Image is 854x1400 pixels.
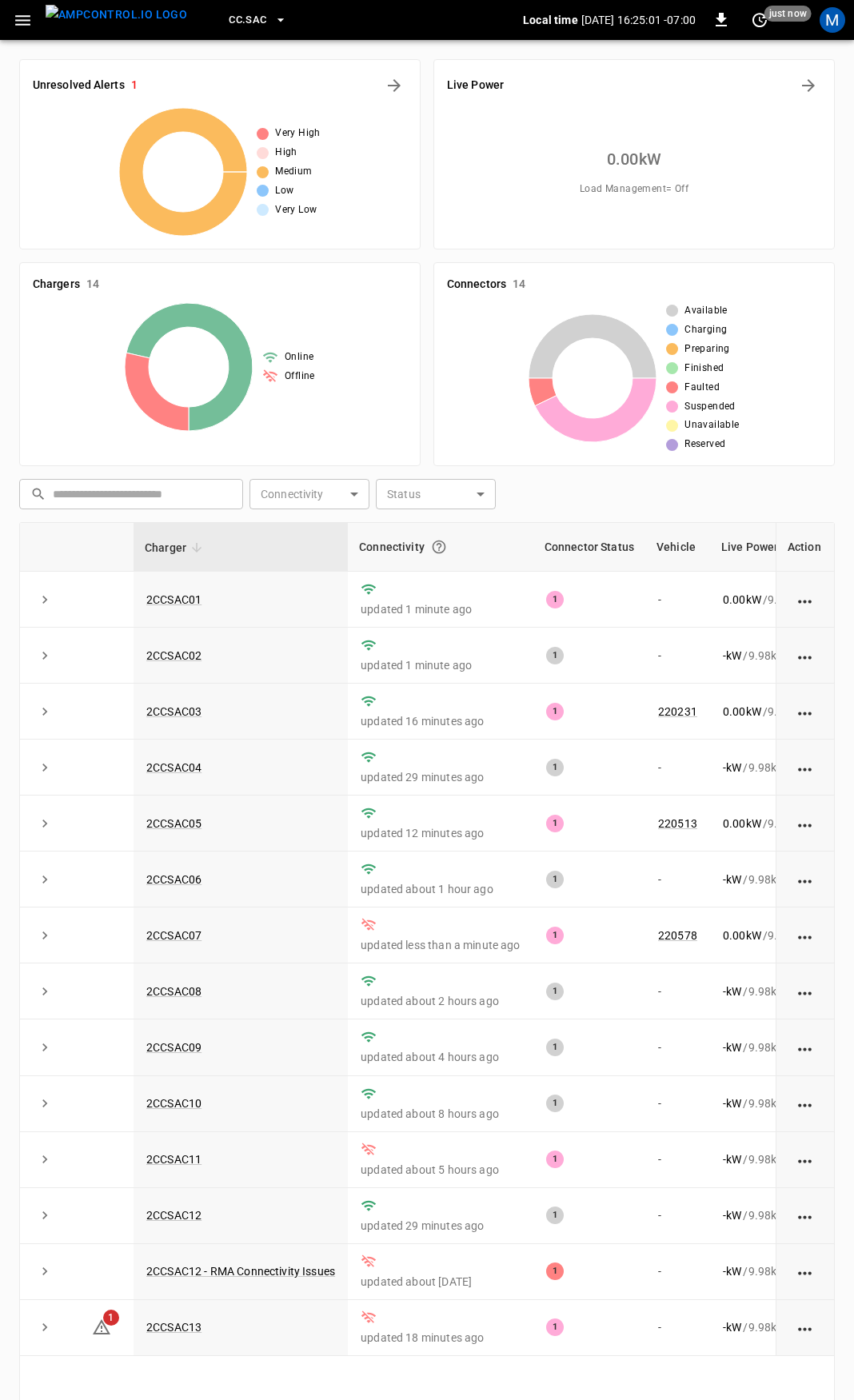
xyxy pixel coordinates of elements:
[33,868,57,891] button: expand row
[86,276,99,293] h6: 14
[723,1319,741,1335] p: - kW
[546,647,564,664] div: 1
[546,927,564,944] div: 1
[146,1041,202,1054] a: 2CCSAC09
[796,1207,816,1223] div: action cell options
[46,5,187,25] img: ampcontrol.io logo
[723,1095,806,1111] div: / 9.98 kW
[684,417,739,433] span: Unavailable
[361,657,521,673] p: updated 1 minute ago
[645,963,710,1019] td: -
[146,1097,202,1110] a: 2CCSAC10
[723,1039,741,1055] p: - kW
[33,276,80,293] h6: Chargers
[796,927,816,943] div: action cell options
[645,1019,710,1075] td: -
[796,1151,816,1167] div: action cell options
[546,1318,564,1336] div: 1
[146,929,202,942] a: 2CCSAC07
[684,380,720,396] span: Faulted
[796,592,816,608] div: action cell options
[796,704,816,720] div: action cell options
[523,12,578,28] p: Local time
[723,1319,806,1335] div: / 9.98 kW
[361,993,521,1009] p: updated about 2 hours ago
[33,923,57,947] button: expand row
[723,648,741,664] p: - kW
[645,523,710,572] th: Vehicle
[229,11,266,30] span: CC.SAC
[546,815,564,832] div: 1
[723,1095,741,1111] p: - kW
[796,872,816,887] div: action cell options
[684,322,727,338] span: Charging
[361,1049,521,1065] p: updated about 4 hours ago
[361,937,521,953] p: updated less than a minute ago
[361,769,521,785] p: updated 29 minutes ago
[146,1209,202,1222] a: 2CCSAC12
[361,825,521,841] p: updated 12 minutes ago
[796,760,816,776] div: action cell options
[820,7,845,33] div: profile-icon
[710,523,819,572] th: Live Power
[796,1095,816,1111] div: action cell options
[361,1106,521,1122] p: updated about 8 hours ago
[275,145,297,161] span: High
[33,1035,57,1059] button: expand row
[275,126,321,142] span: Very High
[146,649,202,662] a: 2CCSAC02
[546,759,564,776] div: 1
[361,1218,521,1234] p: updated 29 minutes ago
[447,77,504,94] h6: Live Power
[658,817,697,830] a: 220513
[645,740,710,796] td: -
[381,73,407,98] button: All Alerts
[581,12,696,28] p: [DATE] 16:25:01 -07:00
[361,1330,521,1346] p: updated 18 minutes ago
[658,929,697,942] a: 220578
[645,1300,710,1356] td: -
[513,276,525,293] h6: 14
[723,1207,806,1223] div: / 9.98 kW
[645,852,710,907] td: -
[723,648,806,664] div: / 9.98 kW
[33,77,125,94] h6: Unresolved Alerts
[447,276,506,293] h6: Connectors
[33,700,57,724] button: expand row
[723,1207,741,1223] p: - kW
[723,1263,741,1279] p: - kW
[222,5,293,36] button: CC.SAC
[275,202,317,218] span: Very Low
[546,1039,564,1056] div: 1
[146,1265,335,1278] a: 2CCSAC12 - RMA Connectivity Issues
[796,983,816,999] div: action cell options
[723,704,806,720] div: / 9.98 kW
[33,979,57,1003] button: expand row
[684,361,724,377] span: Finished
[275,164,312,180] span: Medium
[796,1039,816,1055] div: action cell options
[723,592,761,608] p: 0.00 kW
[146,1153,202,1166] a: 2CCSAC11
[645,1132,710,1188] td: -
[723,983,806,999] div: / 9.98 kW
[764,6,812,22] span: just now
[33,588,57,612] button: expand row
[776,523,834,572] th: Action
[361,1162,521,1178] p: updated about 5 hours ago
[645,1244,710,1300] td: -
[723,592,806,608] div: / 9.98 kW
[796,73,821,98] button: Energy Overview
[723,1263,806,1279] div: / 9.98 kW
[723,760,806,776] div: / 9.98 kW
[723,872,806,887] div: / 9.98 kW
[546,703,564,720] div: 1
[33,1147,57,1171] button: expand row
[359,532,522,561] div: Connectivity
[33,1259,57,1283] button: expand row
[580,181,688,197] span: Load Management = Off
[645,572,710,628] td: -
[607,146,661,172] h6: 0.00 kW
[425,532,453,561] button: Connection between the charger and our software.
[645,1188,710,1244] td: -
